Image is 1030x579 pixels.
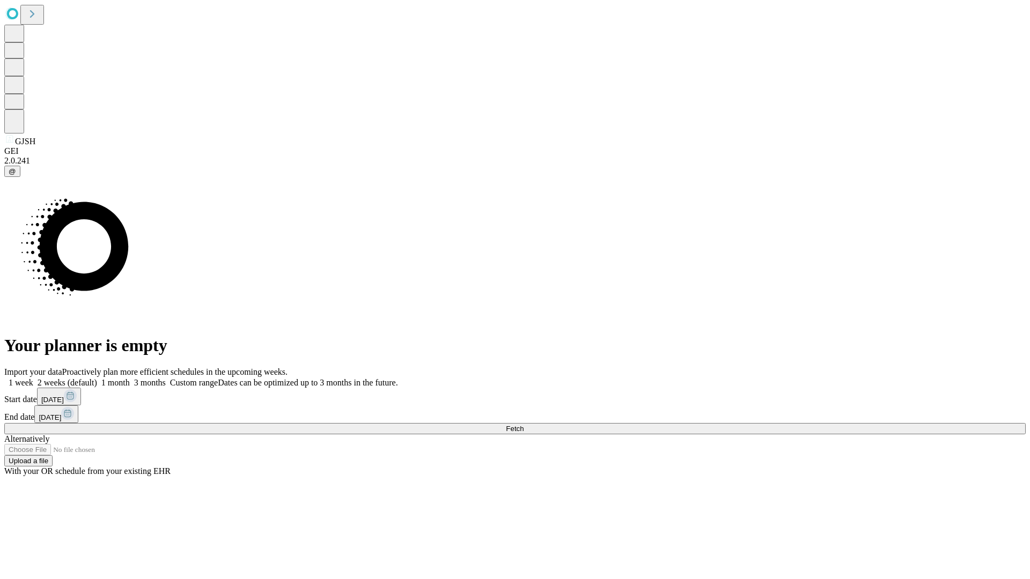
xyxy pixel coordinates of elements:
div: GEI [4,146,1026,156]
span: 1 month [101,378,130,387]
span: GJSH [15,137,35,146]
span: Fetch [506,425,524,433]
span: Custom range [170,378,218,387]
button: @ [4,166,20,177]
span: 3 months [134,378,166,387]
span: Import your data [4,367,62,376]
span: @ [9,167,16,175]
div: Start date [4,388,1026,405]
span: [DATE] [39,413,61,421]
button: [DATE] [34,405,78,423]
button: Upload a file [4,455,53,466]
span: 1 week [9,378,33,387]
div: 2.0.241 [4,156,1026,166]
span: Alternatively [4,434,49,443]
span: With your OR schedule from your existing EHR [4,466,171,476]
span: Dates can be optimized up to 3 months in the future. [218,378,398,387]
span: 2 weeks (default) [38,378,97,387]
span: Proactively plan more efficient schedules in the upcoming weeks. [62,367,288,376]
button: Fetch [4,423,1026,434]
div: End date [4,405,1026,423]
h1: Your planner is empty [4,336,1026,355]
button: [DATE] [37,388,81,405]
span: [DATE] [41,396,64,404]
